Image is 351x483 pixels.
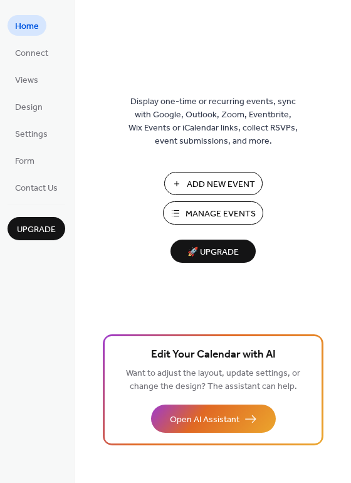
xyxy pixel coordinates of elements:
[128,95,298,148] span: Display one-time or recurring events, sync with Google, Outlook, Zoom, Eventbrite, Wix Events or ...
[8,96,50,117] a: Design
[8,217,65,240] button: Upgrade
[15,47,48,60] span: Connect
[15,20,39,33] span: Home
[15,128,48,141] span: Settings
[8,15,46,36] a: Home
[178,244,248,261] span: 🚀 Upgrade
[17,223,56,236] span: Upgrade
[8,69,46,90] a: Views
[15,182,58,195] span: Contact Us
[163,201,263,225] button: Manage Events
[170,413,239,427] span: Open AI Assistant
[15,101,43,114] span: Design
[126,365,300,395] span: Want to adjust the layout, update settings, or change the design? The assistant can help.
[151,346,276,364] span: Edit Your Calendar with AI
[15,74,38,87] span: Views
[187,178,255,191] span: Add New Event
[8,42,56,63] a: Connect
[186,208,256,221] span: Manage Events
[8,150,42,171] a: Form
[170,240,256,263] button: 🚀 Upgrade
[15,155,34,168] span: Form
[8,123,55,144] a: Settings
[8,177,65,198] a: Contact Us
[151,405,276,433] button: Open AI Assistant
[164,172,263,195] button: Add New Event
